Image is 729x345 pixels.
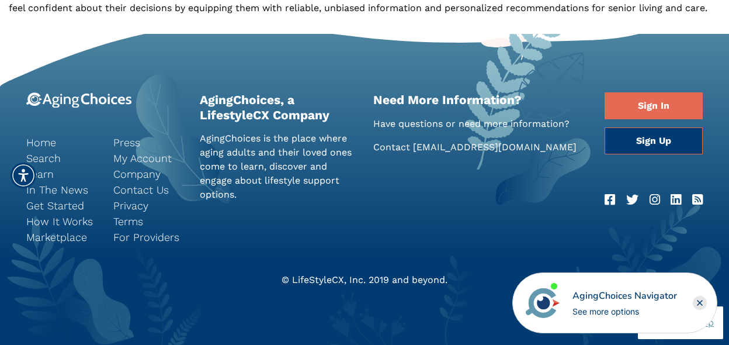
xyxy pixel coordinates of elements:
a: Facebook [605,191,615,209]
a: Get Started [26,198,96,213]
p: Have questions or need more information? [373,117,587,131]
div: Accessibility Menu [11,163,36,188]
img: avatar [523,283,563,323]
div: © LifeStyleCX, Inc. 2019 and beyond. [18,273,711,287]
a: Sign Up [605,127,703,154]
div: AgingChoices Navigator [572,289,677,303]
a: Search [26,150,96,166]
a: Learn [26,166,96,182]
div: Close [693,296,707,310]
a: Instagram [650,191,660,209]
h2: Need More Information? [373,92,587,107]
a: Sign In [605,92,703,119]
a: Terms [113,213,183,229]
a: Twitter [626,191,638,209]
a: Press [113,134,183,150]
p: AgingChoices is the place where aging adults and their loved ones come to learn, discover and eng... [200,132,356,202]
a: How It Works [26,213,96,229]
p: Contact [373,140,587,154]
a: Marketplace [26,229,96,245]
div: See more options [572,305,677,318]
a: LinkedIn [671,191,681,209]
a: [EMAIL_ADDRESS][DOMAIN_NAME] [413,142,577,153]
a: Company [113,166,183,182]
a: RSS Feed [692,191,703,209]
a: My Account [113,150,183,166]
a: Home [26,134,96,150]
img: 9-logo.svg [26,92,132,108]
a: For Providers [113,229,183,245]
a: In The News [26,182,96,198]
h2: AgingChoices, a LifestyleCX Company [200,92,356,122]
a: Contact Us [113,182,183,198]
a: Privacy [113,198,183,213]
